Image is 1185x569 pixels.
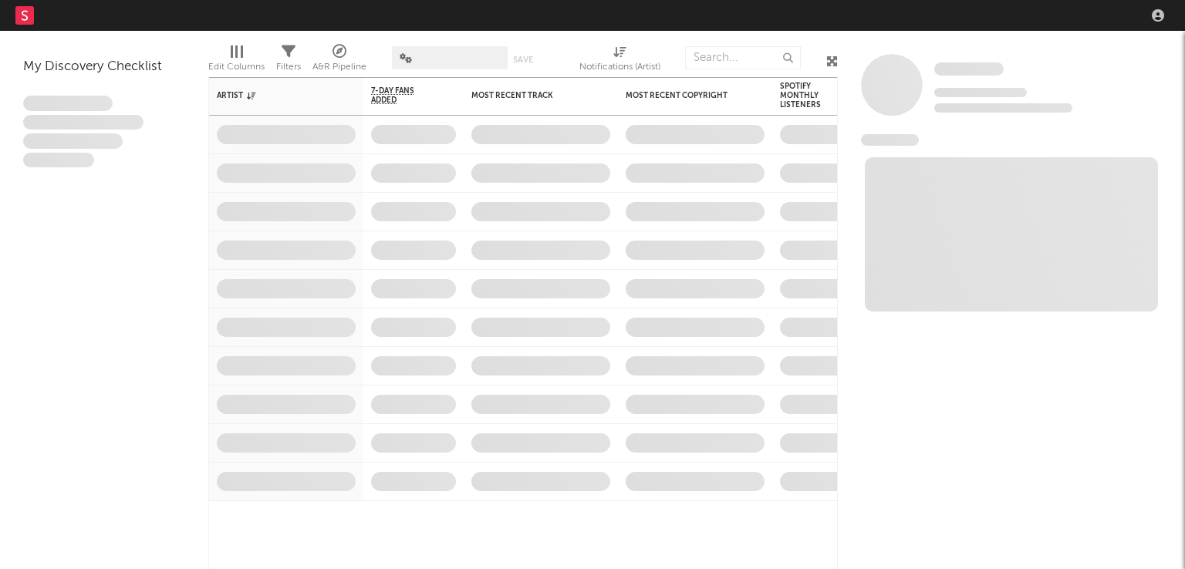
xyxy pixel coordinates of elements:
[276,39,301,83] div: Filters
[217,91,333,100] div: Artist
[276,58,301,76] div: Filters
[23,58,185,76] div: My Discovery Checklist
[513,56,533,64] button: Save
[861,134,919,146] span: News Feed
[471,91,587,100] div: Most Recent Track
[23,133,123,149] span: Praesent ac interdum
[626,91,741,100] div: Most Recent Copyright
[934,88,1027,97] span: Tracking Since: [DATE]
[23,115,143,130] span: Integer aliquet in purus et
[579,58,660,76] div: Notifications (Artist)
[371,86,433,105] span: 7-Day Fans Added
[934,103,1072,113] span: 0 fans last week
[685,46,801,69] input: Search...
[312,58,366,76] div: A&R Pipeline
[579,39,660,83] div: Notifications (Artist)
[208,58,265,76] div: Edit Columns
[23,96,113,111] span: Lorem ipsum dolor
[23,153,94,168] span: Aliquam viverra
[780,82,834,109] div: Spotify Monthly Listeners
[208,39,265,83] div: Edit Columns
[312,39,366,83] div: A&R Pipeline
[934,62,1004,76] span: Some Artist
[934,62,1004,77] a: Some Artist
